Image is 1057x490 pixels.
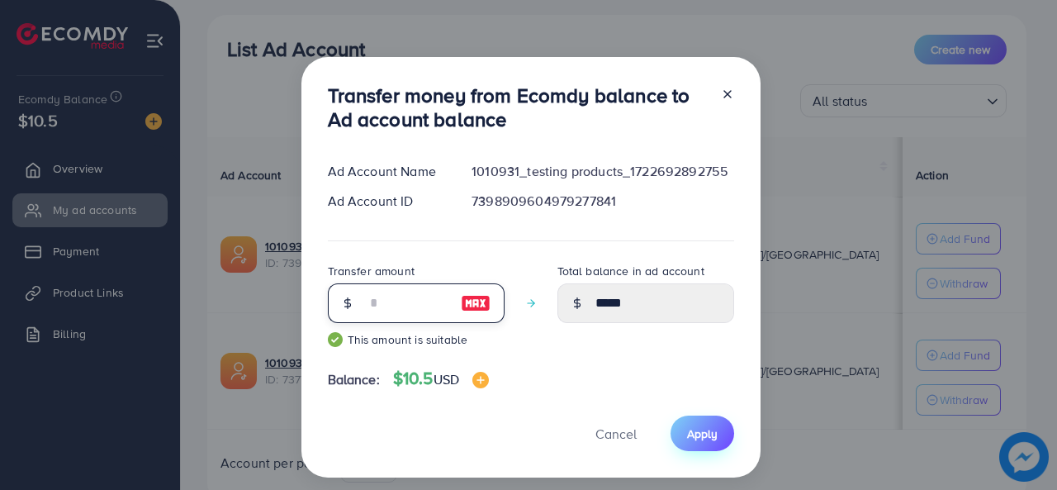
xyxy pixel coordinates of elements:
img: image [472,372,489,388]
h4: $10.5 [393,369,489,389]
span: Balance: [328,370,380,389]
span: Apply [687,426,718,442]
div: 7398909604979277841 [458,192,747,211]
div: Ad Account ID [315,192,459,211]
button: Cancel [575,416,657,451]
div: 1010931_testing products_1722692892755 [458,162,747,181]
span: Cancel [595,425,637,443]
button: Apply [671,416,734,451]
small: This amount is suitable [328,331,505,348]
label: Transfer amount [328,263,415,279]
img: guide [328,332,343,347]
span: USD [434,370,459,388]
div: Ad Account Name [315,162,459,181]
img: image [461,293,491,313]
h3: Transfer money from Ecomdy balance to Ad account balance [328,83,708,131]
label: Total balance in ad account [557,263,704,279]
